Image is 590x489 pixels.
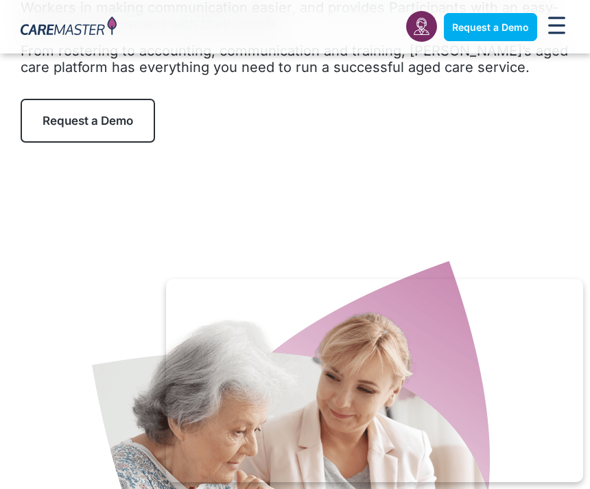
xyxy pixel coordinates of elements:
iframe: Popup CTA [166,279,583,482]
div: Menu Toggle [544,12,570,42]
a: Request a Demo [444,13,537,41]
span: Request a Demo [452,21,529,33]
a: Request a Demo [21,99,155,143]
span: From rostering to accounting, communication and training, [PERSON_NAME]’s aged care platform has ... [21,43,568,75]
img: CareMaster Logo [21,16,117,38]
span: Request a Demo [43,114,133,128]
